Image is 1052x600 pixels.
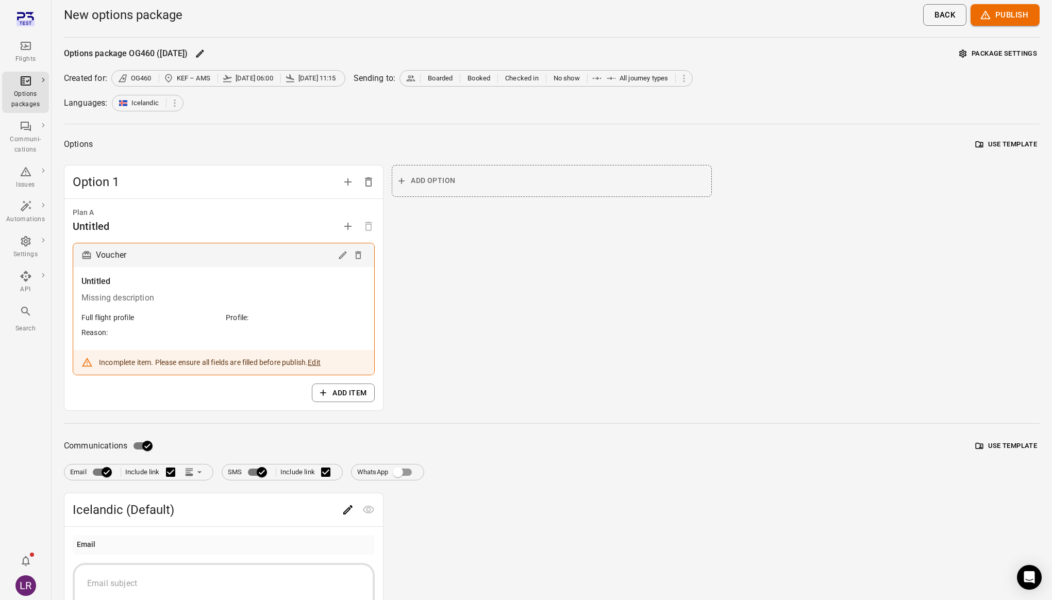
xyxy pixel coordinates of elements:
div: Email [77,539,96,551]
button: Edit [338,499,358,520]
span: Icelandic [131,98,159,108]
button: Edit [335,247,350,263]
div: Email subject [87,577,360,590]
button: Delete [350,247,366,263]
a: Settings [2,232,49,263]
span: Option 1 [73,174,338,190]
span: Checked in [505,73,539,84]
button: Publish [971,4,1040,26]
div: Options [64,137,93,152]
div: Untitled [73,218,109,235]
div: Profile: [226,312,248,323]
div: BoardedBookedChecked inNo showAll journey types [399,70,693,87]
div: Issues [6,180,45,190]
a: Issues [2,162,49,193]
a: Automations [2,197,49,228]
div: Missing description [81,292,366,304]
a: Options packages [2,72,49,113]
button: Add option [338,172,358,192]
button: Back [923,4,966,26]
span: [DATE] 11:15 [298,73,336,84]
button: Search [2,302,49,337]
button: Notifications [15,551,36,571]
span: Edit [338,504,358,514]
label: WhatsApp [357,462,418,482]
span: Delete option [358,176,379,186]
span: KEF – AMS [177,73,210,84]
span: Preview [358,504,379,514]
div: Reason: [81,327,108,338]
span: Boarded [428,73,453,84]
button: Package settings [957,46,1040,62]
button: Add plan [338,216,358,237]
div: Sending to: [354,72,396,85]
span: Options need to have at least one plan [358,221,379,231]
button: Laufey Rut [11,571,40,600]
button: Add item [312,384,375,403]
span: Add option [338,176,358,186]
button: Delete option [358,172,379,192]
button: Edit [308,357,321,368]
div: Voucher [96,248,126,262]
label: SMS [228,462,272,482]
label: Email [70,462,116,482]
button: Edit [192,46,208,61]
div: Settings [6,249,45,260]
div: API [6,285,45,295]
button: Use template [973,137,1040,153]
label: Include link [125,461,181,483]
div: Flights [6,54,45,64]
div: Options packages [6,89,45,110]
span: All journey types [620,73,669,84]
div: Untitled [81,275,366,288]
div: Options package OG460 ([DATE]) [64,47,188,60]
a: Communi-cations [2,117,49,158]
button: Use template [973,438,1040,454]
div: Incomplete item. Please ensure all fields are filled before publish. [99,357,321,368]
div: Communi-cations [6,135,45,155]
button: Add option [392,165,711,197]
div: Open Intercom Messenger [1017,565,1042,590]
div: Full flight profile [81,312,134,323]
button: Link position in email [181,464,207,480]
span: Booked [467,73,490,84]
span: Add option [411,174,455,187]
span: Communications [64,439,127,453]
span: No show [554,73,580,84]
a: Flights [2,37,49,68]
div: Plan A [73,207,375,219]
span: OG460 [131,73,152,84]
div: Created for: [64,72,107,85]
div: LR [15,575,36,596]
div: Icelandic [112,95,183,111]
h1: New options package [64,7,182,23]
div: Search [6,324,45,334]
div: Languages: [64,97,108,109]
span: Add plan [338,221,358,231]
span: [DATE] 06:00 [236,73,273,84]
a: API [2,267,49,298]
div: Automations [6,214,45,225]
label: Include link [280,461,337,483]
span: Icelandic (Default) [73,502,338,518]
